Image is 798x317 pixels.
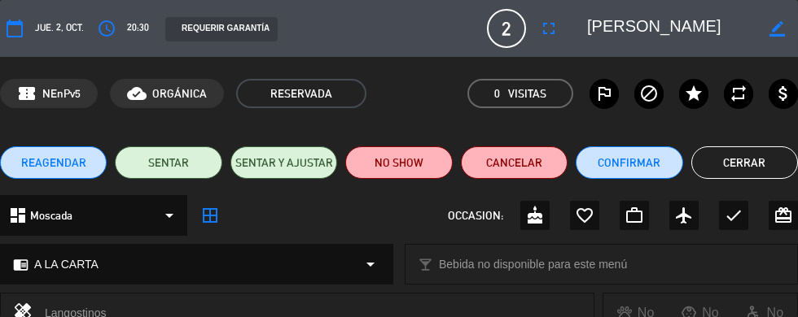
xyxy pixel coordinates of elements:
[236,79,366,108] span: RESERVADA
[508,85,546,103] em: Visitas
[461,146,568,179] button: Cancelar
[774,206,793,225] i: card_giftcard
[639,84,659,103] i: block
[200,206,220,225] i: border_all
[534,14,563,43] button: fullscreen
[34,255,99,274] span: A LA CARTA
[127,84,147,103] i: cloud_done
[127,20,149,36] span: 20:30
[494,85,500,103] span: 0
[152,85,207,103] span: ORGÁNICA
[345,146,452,179] button: NO SHOW
[115,146,221,179] button: SENTAR
[5,19,24,38] i: calendar_today
[35,20,84,36] span: jue. 2, oct.
[8,206,28,225] i: dashboard
[31,206,73,225] span: Moscada
[17,84,37,103] span: confirmation_number
[230,146,337,179] button: SENTAR Y AJUSTAR
[448,206,503,225] span: OCCASION:
[539,19,559,38] i: fullscreen
[691,146,798,179] button: Cerrar
[97,19,116,38] i: access_time
[160,206,179,225] i: arrow_drop_down
[418,257,433,272] i: local_bar
[774,84,793,103] i: attach_money
[684,84,704,103] i: star
[674,206,694,225] i: airplanemode_active
[575,206,594,225] i: favorite_border
[576,146,682,179] button: Confirmar
[13,257,28,272] i: chrome_reader_mode
[361,254,380,274] i: arrow_drop_down
[42,85,81,103] span: NEnPv5
[21,154,86,172] span: REAGENDAR
[165,17,278,41] div: REQUERIR GARANTÍA
[92,14,121,43] button: access_time
[769,21,785,37] i: border_color
[525,206,545,225] i: cake
[724,206,743,225] i: check
[625,206,644,225] i: work_outline
[439,255,627,274] span: Bebida no disponible para este menú
[487,9,526,48] span: 2
[594,84,614,103] i: outlined_flag
[729,84,748,103] i: repeat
